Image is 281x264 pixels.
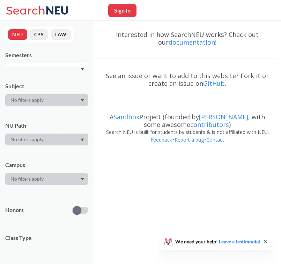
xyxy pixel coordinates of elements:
a: Leave a testimonial [219,239,260,244]
a: Feedback [150,136,172,143]
div: Dropdown arrow [5,173,88,185]
div: Search NEU is built for students by students & is not affiliated with NEU. [97,128,278,136]
div: Dropdown arrow [5,94,88,106]
svg: Dropdown arrow [81,178,84,181]
a: [PERSON_NAME] [199,113,248,121]
div: Dropdown arrow [5,134,88,145]
span: We need your help! [175,239,260,244]
svg: Dropdown arrow [81,138,84,141]
button: CPS [30,29,48,40]
div: A Project (founded by , with some awesome ) [97,107,278,128]
div: Semesters [5,51,88,59]
svg: Dropdown arrow [81,68,84,71]
div: NU Path [5,122,88,129]
svg: Dropdown arrow [81,99,84,102]
a: Sandbox [113,113,139,121]
a: Report a bug [174,136,204,143]
p: Honors [5,206,24,214]
a: Contact [206,136,224,143]
div: Campus [5,161,88,169]
button: LAW [51,29,71,40]
button: NEU [8,29,27,40]
div: Subject [5,82,88,90]
div: See an issue or want to add to this website? Fork it or create an issue on . [97,66,278,93]
a: GitHub [203,79,225,88]
div: Interested in how SearchNEU works? Check out our [97,24,278,52]
a: contributors [190,120,229,129]
span: Class Type [5,234,88,242]
div: • • [97,136,278,154]
a: documentation! [169,38,216,46]
button: Sign In [108,4,136,17]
